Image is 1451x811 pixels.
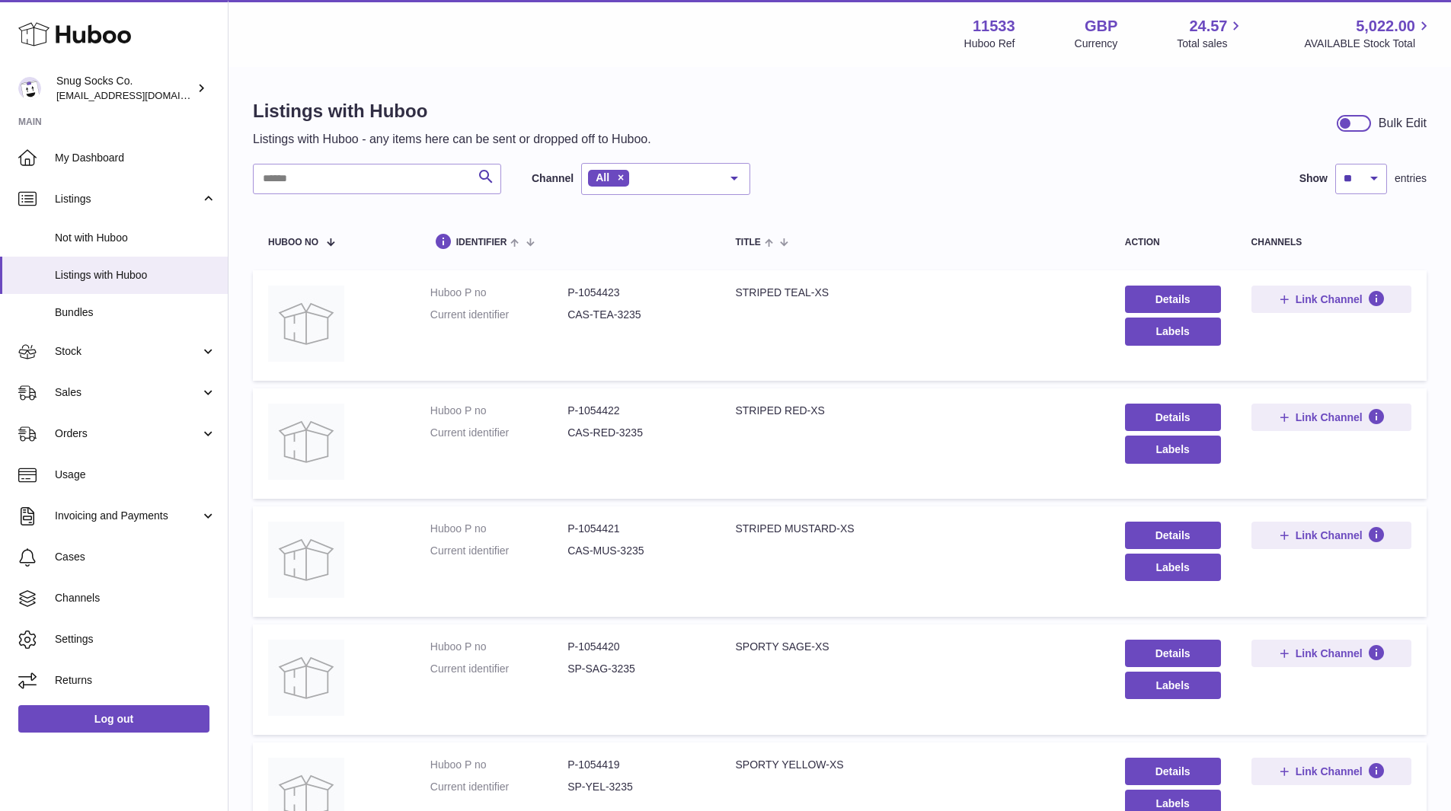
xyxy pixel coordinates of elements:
div: Bulk Edit [1379,115,1427,132]
dd: CAS-MUS-3235 [567,544,705,558]
dt: Current identifier [430,426,567,440]
img: STRIPED TEAL-XS [268,286,344,362]
div: Huboo Ref [964,37,1015,51]
span: Link Channel [1296,410,1363,424]
dd: CAS-RED-3235 [567,426,705,440]
span: Link Channel [1296,292,1363,306]
dd: SP-SAG-3235 [567,662,705,676]
div: action [1125,238,1221,247]
div: SPORTY SAGE-XS [735,640,1094,654]
div: Currency [1075,37,1118,51]
dt: Current identifier [430,780,567,794]
dd: CAS-TEA-3235 [567,308,705,322]
span: Orders [55,426,200,441]
span: Settings [55,632,216,647]
label: Channel [532,171,574,186]
a: 24.57 Total sales [1177,16,1245,51]
span: entries [1395,171,1427,186]
span: 5,022.00 [1356,16,1415,37]
span: Link Channel [1296,528,1363,542]
button: Link Channel [1251,758,1411,785]
div: STRIPED TEAL-XS [735,286,1094,300]
dd: P-1054421 [567,522,705,536]
button: Link Channel [1251,404,1411,431]
span: Invoicing and Payments [55,509,200,523]
div: STRIPED RED-XS [735,404,1094,418]
strong: 11533 [973,16,1015,37]
a: Log out [18,705,209,733]
div: channels [1251,238,1411,247]
dt: Huboo P no [430,404,567,418]
button: Labels [1125,318,1221,345]
a: Details [1125,404,1221,431]
a: Details [1125,286,1221,313]
span: My Dashboard [55,151,216,165]
p: Listings with Huboo - any items here can be sent or dropped off to Huboo. [253,131,651,148]
button: Link Channel [1251,640,1411,667]
dt: Current identifier [430,308,567,322]
span: Link Channel [1296,765,1363,778]
strong: GBP [1085,16,1117,37]
span: Listings [55,192,200,206]
span: Listings with Huboo [55,268,216,283]
span: Not with Huboo [55,231,216,245]
a: 5,022.00 AVAILABLE Stock Total [1304,16,1433,51]
span: Huboo no [268,238,318,247]
span: Usage [55,468,216,482]
dt: Huboo P no [430,758,567,772]
dd: P-1054422 [567,404,705,418]
label: Show [1299,171,1328,186]
dd: P-1054419 [567,758,705,772]
img: STRIPED RED-XS [268,404,344,480]
span: Cases [55,550,216,564]
span: Returns [55,673,216,688]
span: [EMAIL_ADDRESS][DOMAIN_NAME] [56,89,224,101]
dt: Huboo P no [430,522,567,536]
span: title [735,238,760,247]
dd: P-1054423 [567,286,705,300]
button: Link Channel [1251,286,1411,313]
h1: Listings with Huboo [253,99,651,123]
span: All [596,171,609,184]
a: Details [1125,640,1221,667]
img: STRIPED MUSTARD-XS [268,522,344,598]
span: Sales [55,385,200,400]
span: Total sales [1177,37,1245,51]
img: info@snugsocks.co.uk [18,77,41,100]
span: identifier [456,238,507,247]
dt: Current identifier [430,662,567,676]
span: Link Channel [1296,647,1363,660]
button: Link Channel [1251,522,1411,549]
dt: Huboo P no [430,640,567,654]
div: STRIPED MUSTARD-XS [735,522,1094,536]
button: Labels [1125,436,1221,463]
img: SPORTY SAGE-XS [268,640,344,716]
span: Stock [55,344,200,359]
span: Channels [55,591,216,605]
div: Snug Socks Co. [56,74,193,103]
span: AVAILABLE Stock Total [1304,37,1433,51]
span: Bundles [55,305,216,320]
a: Details [1125,522,1221,549]
a: Details [1125,758,1221,785]
div: SPORTY YELLOW-XS [735,758,1094,772]
dd: P-1054420 [567,640,705,654]
button: Labels [1125,554,1221,581]
dd: SP-YEL-3235 [567,780,705,794]
span: 24.57 [1189,16,1227,37]
dt: Huboo P no [430,286,567,300]
button: Labels [1125,672,1221,699]
dt: Current identifier [430,544,567,558]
